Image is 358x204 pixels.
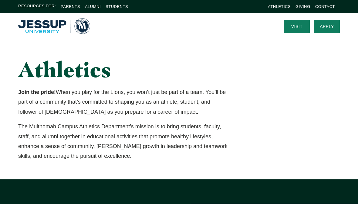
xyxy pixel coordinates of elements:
[314,20,340,33] a: Apply
[106,4,128,9] a: Students
[18,87,229,117] p: When you play for the Lions, you won’t just be part of a team. You’ll be part of a community that...
[18,3,56,10] span: Resources For:
[268,4,291,9] a: Athletics
[18,89,56,95] strong: Join the pride!
[284,20,310,33] a: Visit
[18,58,229,81] h1: Athletics
[18,122,229,161] p: The Multnomah Campus Athletics Department’s mission is to bring students, faculty, staff, and alu...
[18,18,90,34] a: Home
[61,4,80,9] a: Parents
[315,4,335,9] a: Contact
[18,18,90,34] img: Multnomah University Logo
[296,4,310,9] a: Giving
[85,4,101,9] a: Alumni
